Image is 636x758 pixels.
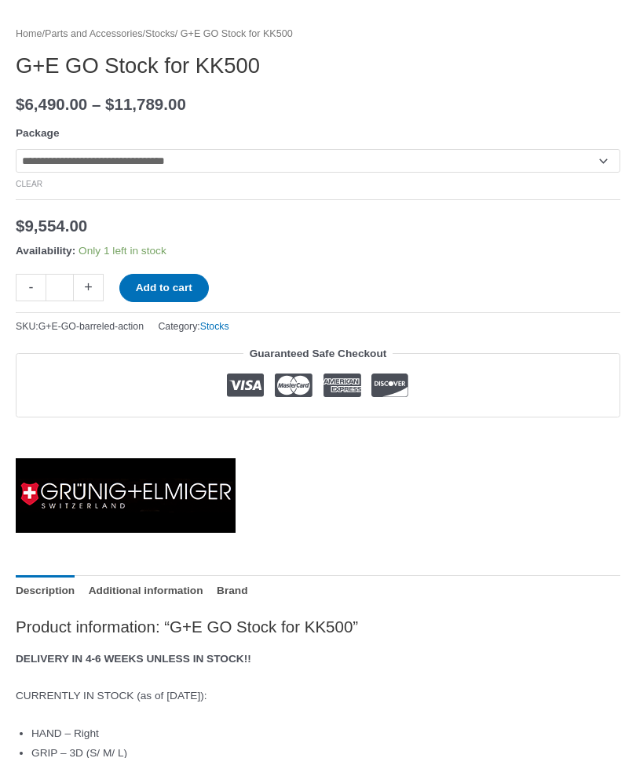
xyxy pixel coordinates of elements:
a: Home [16,29,42,40]
span: G+E-GO-barreled-action [38,322,144,333]
span: Only 1 left in stock [79,246,166,257]
input: Product quantity [46,275,74,302]
bdi: 11,789.00 [105,96,186,114]
a: Stocks [145,29,175,40]
a: Grünig and Elmiger [16,459,236,534]
span: SKU: [16,319,144,337]
h2: Product information: “G+E GO Stock for KK500” [16,618,620,639]
label: Package [16,128,60,140]
a: Additional information [89,576,203,607]
span: $ [16,217,24,235]
p: CURRENTLY IN STOCK (as of [DATE]): [16,687,620,706]
li: HAND – Right [31,724,620,744]
a: Description [16,576,75,607]
legend: Guaranteed Safe Checkout [243,344,393,364]
span: Availability: [16,246,75,257]
a: Brand [217,576,248,607]
iframe: Customer reviews powered by Trustpilot [16,429,620,448]
nav: Breadcrumb [16,26,620,44]
span: $ [16,96,24,114]
bdi: 6,490.00 [16,96,87,114]
a: Stocks [200,322,229,333]
span: – [92,96,101,114]
a: Parts and Accessories [45,29,142,40]
bdi: 9,554.00 [16,217,87,235]
a: - [16,275,46,302]
span: Category: [158,319,228,337]
a: Clear options [16,180,42,189]
button: Add to cart [119,275,209,303]
h1: G+E GO Stock for KK500 [16,54,620,80]
strong: DELIVERY IN 4-6 WEEKS UNLESS IN STOCK!! [16,654,251,665]
a: + [74,275,104,302]
span: $ [105,96,114,114]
